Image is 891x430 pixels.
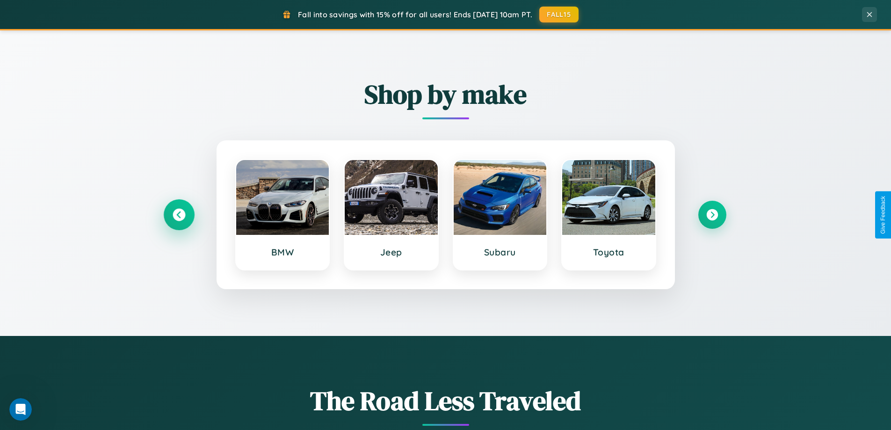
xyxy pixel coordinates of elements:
[165,76,726,112] h2: Shop by make
[572,247,646,258] h3: Toyota
[9,398,32,421] iframe: Intercom live chat
[246,247,320,258] h3: BMW
[298,10,532,19] span: Fall into savings with 15% off for all users! Ends [DATE] 10am PT.
[165,383,726,419] h1: The Road Less Traveled
[539,7,579,22] button: FALL15
[354,247,428,258] h3: Jeep
[463,247,537,258] h3: Subaru
[880,196,886,234] div: Give Feedback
